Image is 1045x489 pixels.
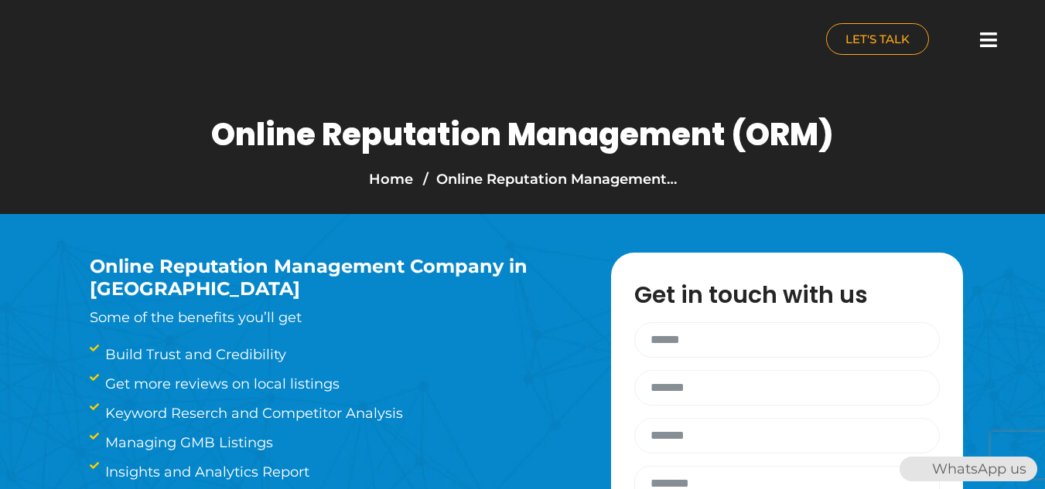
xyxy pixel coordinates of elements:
span: Insights and Analytics Report [101,461,309,483]
span: Managing GMB Listings [101,432,273,453]
span: Build Trust and Credibility [101,344,286,365]
img: WhatsApp [901,457,926,481]
li: Online Reputation Management… [419,168,677,190]
span: Get more reviews on local listings [101,373,340,395]
span: LET'S TALK [845,33,910,45]
a: Home [369,171,413,188]
div: Some of the benefits you’ll get [90,256,565,328]
a: LET'S TALK [826,23,929,55]
span: Keyword Reserch and Competitor Analysis [101,402,403,424]
a: nuance-qatar_logo [8,8,515,75]
div: WhatsApp us [900,457,1037,481]
a: WhatsAppWhatsApp us [900,460,1037,477]
h1: Online Reputation Management (ORM) [211,116,834,153]
h3: Online Reputation Management Company in [GEOGRAPHIC_DATA] [90,256,565,301]
img: nuance-qatar_logo [8,8,138,75]
h3: Get in touch with us [634,284,955,307]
